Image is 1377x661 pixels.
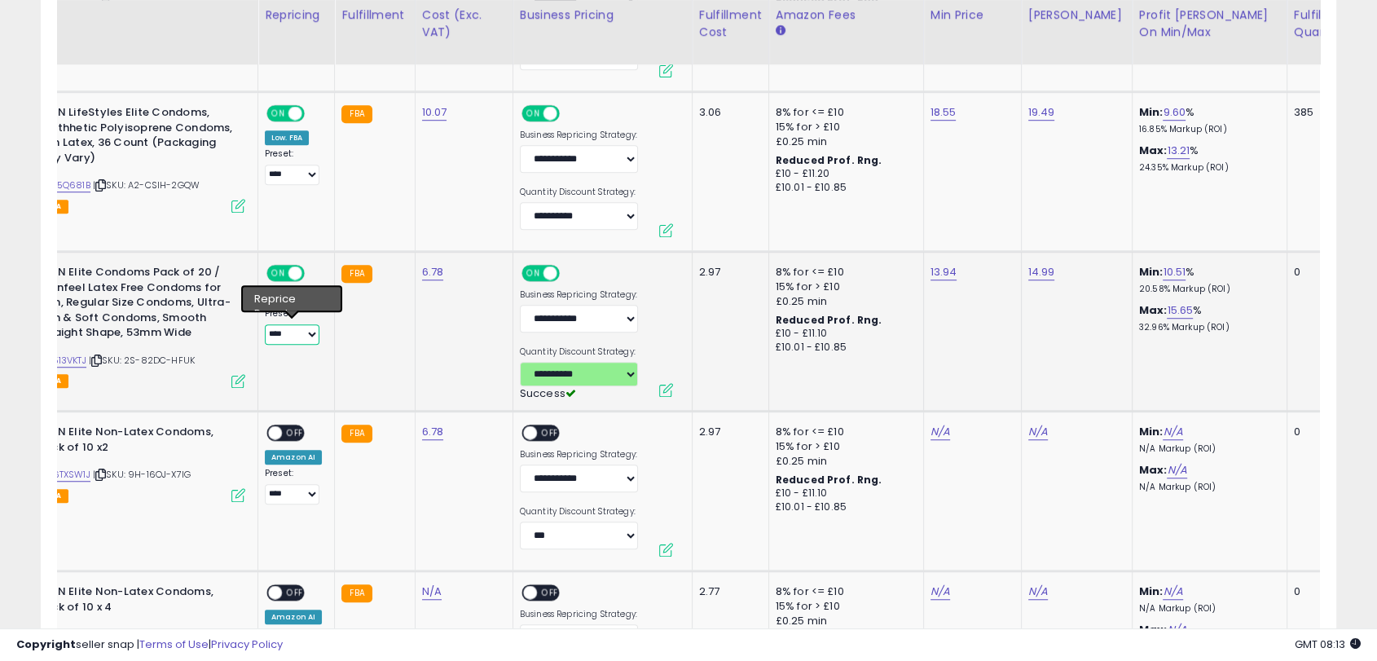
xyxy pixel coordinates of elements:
[1139,584,1164,599] b: Min:
[520,187,638,198] label: Quantity Discount Strategy:
[930,104,957,121] a: 18.55
[930,424,950,440] a: N/A
[1139,104,1164,120] b: Min:
[1139,322,1274,333] p: 32.96% Markup (ROI)
[211,637,283,652] a: Privacy Policy
[1028,424,1048,440] a: N/A
[776,294,911,309] div: £0.25 min
[699,584,756,599] div: 2.77
[776,134,911,149] div: £0.25 min
[776,7,917,24] div: Amazon Fees
[520,386,576,401] span: Success
[34,178,90,192] a: B0735Q681B
[776,487,911,500] div: £10 - £11.10
[776,584,911,599] div: 8% for <= £10
[34,354,86,368] a: B08513VKTJ
[341,7,407,24] div: Fulfillment
[776,341,911,355] div: £10.01 - £10.85
[1028,264,1055,280] a: 14.99
[776,473,882,487] b: Reduced Prof. Rng.
[776,181,911,195] div: £10.01 - £10.85
[699,265,756,280] div: 2.97
[1139,303,1274,333] div: %
[37,584,235,619] b: SKYN Elite Non-Latex Condoms, Pack of 10 x 4
[1,425,245,500] div: ASIN:
[265,148,322,185] div: Preset:
[930,7,1014,24] div: Min Price
[93,468,191,481] span: | SKU: 9H-16OJ-X7IG
[520,7,685,24] div: Business Pricing
[1139,482,1274,493] p: N/A Markup (ROI)
[1139,124,1274,135] p: 16.85% Markup (ROI)
[302,107,328,121] span: OFF
[1163,104,1186,121] a: 9.60
[1139,162,1274,174] p: 24.35% Markup (ROI)
[776,105,911,120] div: 8% for <= £10
[930,584,950,600] a: N/A
[265,7,328,24] div: Repricing
[1139,105,1274,135] div: %
[523,107,543,121] span: ON
[1139,462,1168,478] b: Max:
[1294,425,1344,439] div: 0
[1028,584,1048,600] a: N/A
[520,130,638,141] label: Business Repricing Strategy:
[776,265,911,280] div: 8% for <= £10
[37,425,235,459] b: SKYN Elite Non-Latex Condoms, Pack of 10 x2
[1139,284,1274,295] p: 20.58% Markup (ROI)
[37,265,235,345] b: SKYN Elite Condoms Pack of 20 / Skynfeel Latex Free Condoms for Men, Regular Size Condoms, Ultra-...
[1294,105,1344,120] div: 385
[265,308,322,345] div: Preset:
[520,609,638,620] label: Business Repricing Strategy:
[776,327,911,341] div: £10 - £11.10
[93,178,200,192] span: | SKU: A2-CSIH-2GQW
[776,599,911,614] div: 15% for > £10
[265,290,322,305] div: Amazon AI
[930,264,957,280] a: 13.94
[422,264,444,280] a: 6.78
[1139,603,1274,615] p: N/A Markup (ROI)
[699,7,762,41] div: Fulfillment Cost
[520,346,638,358] label: Quantity Discount Strategy:
[523,267,543,280] span: ON
[268,107,288,121] span: ON
[265,468,322,505] div: Preset:
[265,450,322,465] div: Amazon AI
[265,610,322,624] div: Amazon AI
[520,506,638,518] label: Quantity Discount Strategy:
[341,584,372,602] small: FBA
[776,153,882,167] b: Reduced Prof. Rng.
[1294,584,1344,599] div: 0
[422,584,442,600] a: N/A
[699,425,756,439] div: 2.97
[1028,7,1125,24] div: [PERSON_NAME]
[37,105,235,170] b: SKYN LifeStyles Elite Condoms, Synthhetic Polyisoprene Condoms, Non Latex, 36 Count (Packaging Ma...
[422,104,447,121] a: 10.07
[341,265,372,283] small: FBA
[520,289,638,301] label: Business Repricing Strategy:
[1139,424,1164,439] b: Min:
[265,130,309,145] div: Low. FBA
[1139,443,1274,455] p: N/A Markup (ROI)
[1139,7,1280,41] div: Profit [PERSON_NAME] on Min/Max
[282,426,308,440] span: OFF
[776,500,911,514] div: £10.01 - £10.85
[537,586,563,600] span: OFF
[16,637,76,652] strong: Copyright
[776,24,785,38] small: Amazon Fees.
[776,313,882,327] b: Reduced Prof. Rng.
[776,454,911,469] div: £0.25 min
[89,354,195,367] span: | SKU: 2S-82DC-HFUK
[1167,143,1190,159] a: 13.21
[557,107,583,121] span: OFF
[1294,7,1350,41] div: Fulfillable Quantity
[1139,143,1274,174] div: %
[557,267,583,280] span: OFF
[537,426,563,440] span: OFF
[341,425,372,443] small: FBA
[1163,264,1186,280] a: 10.51
[520,449,638,460] label: Business Repricing Strategy:
[341,105,372,123] small: FBA
[16,637,283,653] div: seller snap | |
[1139,143,1168,158] b: Max:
